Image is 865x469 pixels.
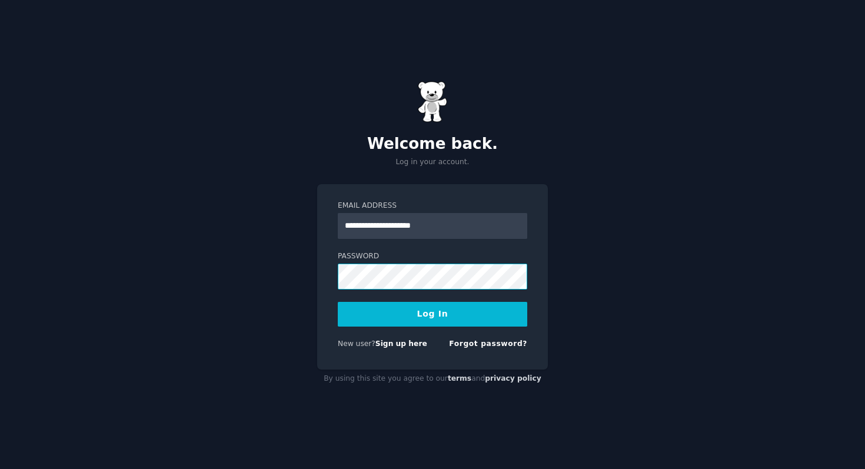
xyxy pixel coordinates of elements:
[317,157,548,168] p: Log in your account.
[418,81,447,122] img: Gummy Bear
[338,251,527,262] label: Password
[485,374,541,382] a: privacy policy
[338,340,375,348] span: New user?
[448,374,471,382] a: terms
[375,340,427,348] a: Sign up here
[338,201,527,211] label: Email Address
[449,340,527,348] a: Forgot password?
[317,370,548,388] div: By using this site you agree to our and
[317,135,548,154] h2: Welcome back.
[338,302,527,327] button: Log In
